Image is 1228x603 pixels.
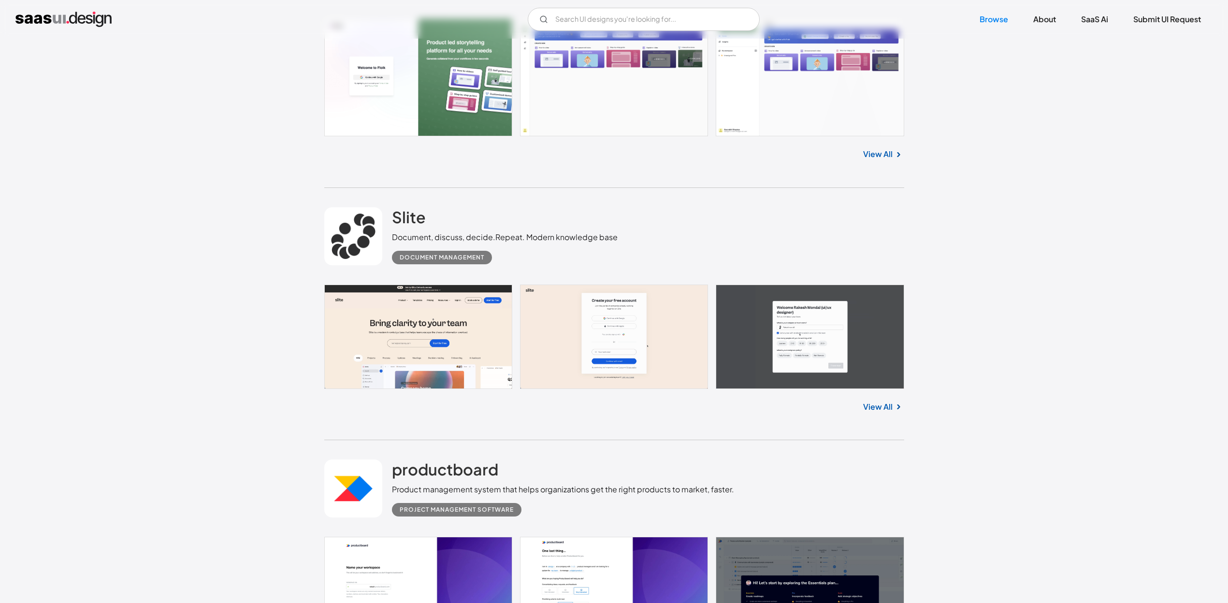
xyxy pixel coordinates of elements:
[968,9,1020,30] a: Browse
[392,459,498,479] h2: productboard
[528,8,760,31] input: Search UI designs you're looking for...
[15,12,112,27] a: home
[1122,9,1213,30] a: Submit UI Request
[1069,9,1120,30] a: SaaS Ai
[863,401,893,413] a: View All
[392,484,734,495] div: Product management system that helps organizations get the right products to market, faster.
[392,231,618,243] div: Document, discuss, decide.Repeat. Modern knowledge base
[392,207,426,231] a: Slite
[400,252,484,263] div: Document Management
[392,459,498,484] a: productboard
[1022,9,1068,30] a: About
[400,504,514,516] div: Project Management Software
[863,148,893,160] a: View All
[528,8,760,31] form: Email Form
[392,207,426,227] h2: Slite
